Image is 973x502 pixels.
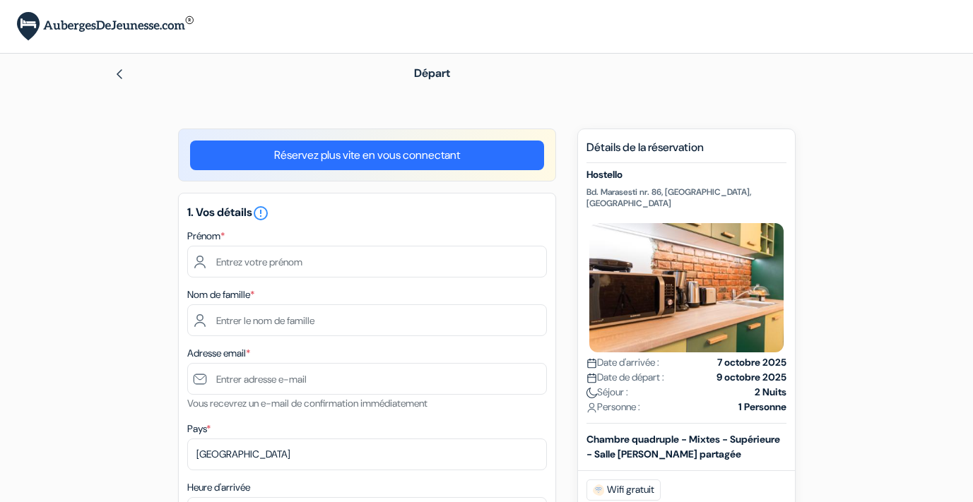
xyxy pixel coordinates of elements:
label: Heure d'arrivée [187,480,250,495]
strong: 1 Personne [738,400,786,414]
b: Chambre quadruple - Mixtes - Supérieure - Salle [PERSON_NAME] partagée [586,433,780,460]
strong: 7 octobre 2025 [717,355,786,370]
input: Entrez votre prénom [187,246,547,277]
img: user_icon.svg [586,402,597,413]
a: error_outline [252,205,269,220]
label: Prénom [187,229,225,244]
a: Réservez plus vite en vous connectant [190,141,544,170]
input: Entrer adresse e-mail [187,363,547,395]
span: Date d'arrivée : [586,355,659,370]
label: Nom de famille [187,287,254,302]
span: Personne : [586,400,640,414]
span: Date de départ : [586,370,664,385]
label: Pays [187,422,211,436]
span: Wifi gratuit [586,479,661,501]
small: Vous recevrez un e-mail de confirmation immédiatement [187,397,427,410]
h5: 1. Vos détails [187,205,547,222]
strong: 9 octobre 2025 [717,370,786,385]
img: moon.svg [586,388,597,398]
img: free_wifi.svg [593,484,604,496]
h5: Détails de la réservation [586,141,786,163]
i: error_outline [252,205,269,222]
img: left_arrow.svg [114,68,125,80]
img: calendar.svg [586,358,597,369]
img: AubergesDeJeunesse.com [17,12,194,41]
label: Adresse email [187,346,250,361]
span: Départ [414,66,450,80]
img: calendar.svg [586,373,597,383]
span: Séjour : [586,385,628,400]
input: Entrer le nom de famille [187,304,547,336]
strong: 2 Nuits [755,385,786,400]
h5: Hostello [586,169,786,181]
p: Bd. Marasesti nr. 86, [GEOGRAPHIC_DATA], [GEOGRAPHIC_DATA] [586,186,786,209]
